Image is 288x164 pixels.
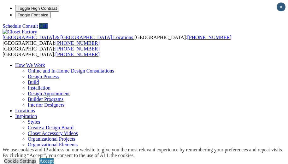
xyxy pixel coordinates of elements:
span: [GEOGRAPHIC_DATA]: [GEOGRAPHIC_DATA]: [3,35,232,46]
button: Close [277,3,285,11]
a: Schedule Consult [3,23,38,29]
a: [PHONE_NUMBER] [187,35,231,40]
a: Organizational Elements [28,142,78,147]
a: Design Appointment [28,91,70,96]
a: Create a Design Board [28,125,73,130]
span: [GEOGRAPHIC_DATA] & [GEOGRAPHIC_DATA] Locations [3,35,133,40]
a: How We Work [15,62,45,68]
a: Build [28,79,39,85]
button: Toggle High Contrast [15,5,59,12]
span: [GEOGRAPHIC_DATA]: [GEOGRAPHIC_DATA]: [3,46,100,57]
a: Inspiration [15,114,37,119]
a: Styles [28,119,40,125]
div: We use cookies and IP address on our website to give you the most relevant experience by remember... [3,147,288,158]
a: Cookie Settings [4,158,36,164]
a: Online and In-Home Design Consultations [28,68,114,73]
span: Toggle High Contrast [18,6,57,11]
a: [PHONE_NUMBER] [56,46,100,51]
a: Design Process [28,74,59,79]
a: Call [39,23,48,29]
a: Accept [39,158,54,164]
a: Locations [15,108,35,113]
a: [PHONE_NUMBER] [56,40,100,46]
a: [PHONE_NUMBER] [56,52,100,57]
span: Toggle Font size [18,13,48,17]
img: Closet Factory [3,29,37,35]
button: Toggle Font size [15,12,51,18]
a: Closet Accessory Videos [28,131,78,136]
a: Builder Programs [28,97,63,102]
a: Installation [28,85,50,91]
a: Interior Designers [28,102,64,108]
a: [GEOGRAPHIC_DATA] & [GEOGRAPHIC_DATA] Locations [3,35,134,40]
a: Organizational Projects [28,136,75,142]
